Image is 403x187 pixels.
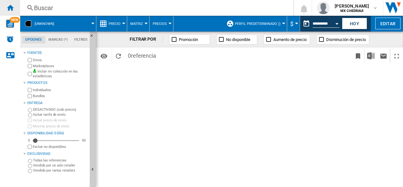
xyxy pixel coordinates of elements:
[28,113,32,117] input: Incluir tarifa de envío
[216,34,257,44] button: No disponible
[290,16,297,32] button: $
[33,144,87,149] label: Excluir no disponibles
[33,168,87,173] label: Vendido por varios retailers
[235,22,281,26] span: Perfil predeterminado ()
[365,48,377,63] button: Descargar en Excel
[6,20,14,28] img: wise-card.svg
[112,48,125,63] button: Recargar
[27,80,87,85] div: Productos
[33,137,79,144] md-slider: Disponibilidad
[28,94,32,98] input: Bundles
[10,17,20,23] span: NEW
[33,64,87,68] label: Marketplaces
[33,118,87,123] label: Incluir precio de envío
[125,48,159,61] span: 0
[179,37,198,42] span: Promoción
[273,37,307,42] span: Aumento de precio
[33,163,87,168] label: Vendido por un solo retailer
[34,3,277,12] div: Buscar
[342,18,367,29] button: Hoy
[169,34,210,44] button: Promoción
[28,164,32,168] input: Vendido por un solo retailer
[33,94,87,98] label: Bundles
[28,70,32,78] input: Incluir mi colección en las estadísticas
[300,17,313,30] button: md-calendar
[28,124,32,128] input: Mostrar precio de envío
[367,52,375,60] img: excel-24x24.png
[35,22,54,26] span: [UNKNOWN]
[71,36,91,44] md-tab-item: Filtros
[290,20,293,27] span: $
[90,32,97,43] button: Ocultar
[390,48,403,63] button: Maximizar
[27,101,87,106] div: Entrega
[80,138,87,143] div: 90
[33,69,37,73] img: mysite-bg-18x18.png
[33,124,87,129] label: Mostrar precio de envío
[27,131,87,136] div: Disponibilidad 5 Días
[352,48,364,63] button: Marcar este reporte
[226,16,284,32] div: Perfil predeterminado ()
[35,16,60,32] button: [UNKNOWN]
[130,22,143,26] span: Matriz
[22,36,45,44] md-tab-item: Opciones
[99,16,124,32] div: Precio
[377,48,390,63] button: Enviar este reporte por correo electrónico
[226,37,250,42] span: No disponible
[235,16,284,32] button: Perfil predeterminado ()
[331,17,343,28] button: Open calendar
[264,34,310,44] button: Aumento de precio
[326,37,366,42] span: Disminución de precio
[33,58,87,62] label: Sitios
[27,151,87,156] div: Exclusividad
[33,112,87,117] label: Incluir tarifa de envío
[153,22,167,26] span: Precios
[33,158,87,163] label: Todas las referencias
[300,16,341,32] div: Este reporte se basa en una fecha en el pasado.
[33,88,87,92] label: Individuales
[130,16,146,32] button: Matriz
[33,107,87,112] label: DESACTIVADO (solo precio)
[153,16,170,32] button: Precios
[28,145,32,149] input: Mostrar precio de envío
[28,88,32,92] input: Individuales
[131,52,156,59] span: referencia
[109,22,121,26] span: Precio
[6,35,14,43] img: alerts-logo.svg
[45,36,71,44] md-tab-item: Marcas (*)
[109,16,124,32] button: Precio
[28,159,32,163] input: Todas las referencias
[27,50,87,56] div: Fuentes
[28,58,32,62] input: Sitios
[28,118,32,122] input: Incluir precio de envío
[316,34,369,44] button: Disminución de precio
[287,16,300,32] md-menu: Currency
[26,138,31,143] div: 0
[23,16,93,32] div: [UNKNOWN]
[28,64,32,68] input: Marketplaces
[98,50,110,61] button: Opciones
[28,108,32,112] input: DESACTIVADO (solo precio)
[28,169,32,173] input: Vendido por varios retailers
[33,69,87,79] label: Incluir mi colección en las estadísticas
[130,36,163,43] div: FILTRAR POR
[375,18,400,29] button: Editar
